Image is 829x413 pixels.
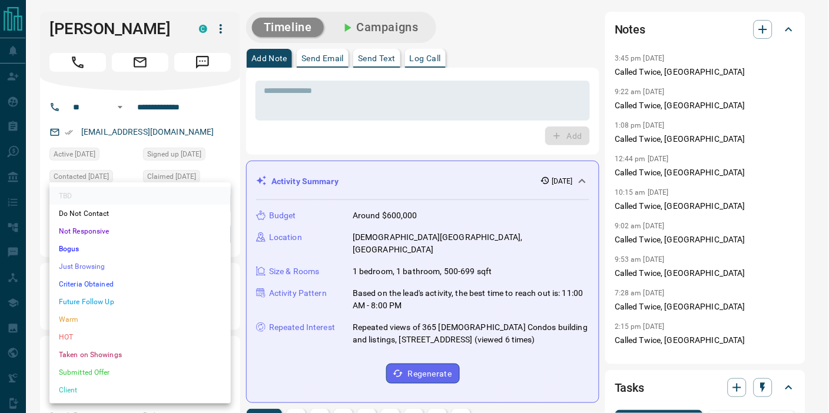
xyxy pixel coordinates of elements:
[49,222,231,240] li: Not Responsive
[49,293,231,311] li: Future Follow Up
[49,205,231,222] li: Do Not Contact
[49,240,231,258] li: Bogus
[49,311,231,328] li: Warm
[49,364,231,381] li: Submitted Offer
[49,275,231,293] li: Criteria Obtained
[49,381,231,399] li: Client
[49,346,231,364] li: Taken on Showings
[49,328,231,346] li: HOT
[49,258,231,275] li: Just Browsing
